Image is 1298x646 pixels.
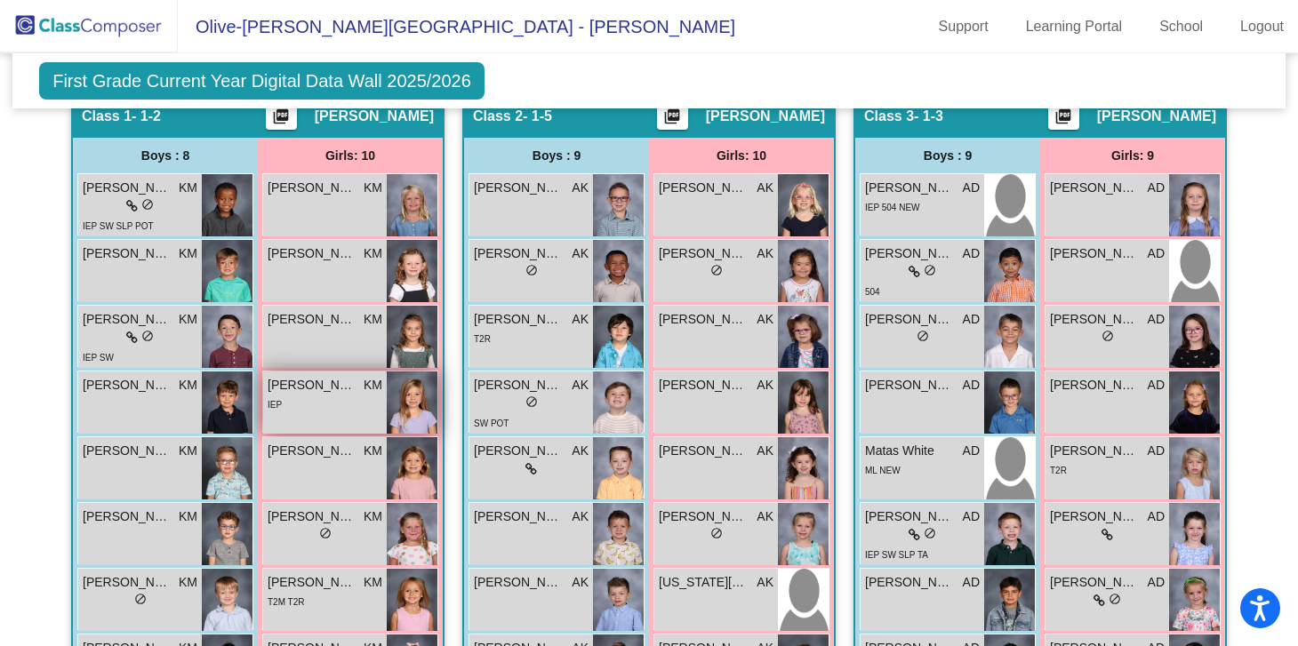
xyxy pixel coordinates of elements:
[1012,12,1137,41] a: Learning Portal
[855,138,1040,173] div: Boys : 9
[319,527,332,539] span: do_not_disturb_alt
[1050,244,1139,263] span: [PERSON_NAME]
[659,507,748,526] span: [PERSON_NAME]
[659,310,748,329] span: [PERSON_NAME]
[963,244,980,263] span: AD
[83,353,114,363] span: IEP SW
[865,179,954,197] span: [PERSON_NAME]
[1145,12,1217,41] a: School
[1050,310,1139,329] span: [PERSON_NAME]
[473,108,523,125] span: Class 2
[179,244,197,263] span: KM
[1050,179,1139,197] span: [PERSON_NAME]
[1048,103,1079,130] button: Print Students Details
[464,138,649,173] div: Boys : 9
[659,573,748,592] span: [US_STATE][PERSON_NAME]
[523,108,552,125] span: - 1-5
[572,573,589,592] span: AK
[1040,138,1225,173] div: Girls: 9
[925,12,1003,41] a: Support
[1050,466,1067,475] span: T2R
[572,244,589,263] span: AK
[525,264,538,276] span: do_not_disturb_alt
[1226,12,1298,41] a: Logout
[572,179,589,197] span: AK
[757,507,773,526] span: AK
[1050,573,1139,592] span: [PERSON_NAME]
[474,244,563,263] span: [PERSON_NAME]
[710,527,723,539] span: do_not_disturb_alt
[1148,244,1165,263] span: AD
[268,400,282,410] span: IEP
[757,376,773,395] span: AK
[179,376,197,395] span: KM
[258,138,443,173] div: Girls: 10
[1148,179,1165,197] span: AD
[1050,442,1139,460] span: [PERSON_NAME]
[73,138,258,173] div: Boys : 8
[963,442,980,460] span: AD
[83,244,172,263] span: [PERSON_NAME] [PERSON_NAME]
[572,507,589,526] span: AK
[268,244,357,263] span: [PERSON_NAME]
[865,550,928,560] span: IEP SW SLP TA
[924,527,936,539] span: do_not_disturb_alt
[865,507,954,526] span: [PERSON_NAME]
[1148,310,1165,329] span: AD
[179,442,197,460] span: KM
[141,330,154,342] span: do_not_disturb_alt
[963,507,980,526] span: AD
[572,310,589,329] span: AK
[572,376,589,395] span: AK
[83,310,172,329] span: [PERSON_NAME]
[1148,442,1165,460] span: AD
[132,108,161,125] span: - 1-2
[710,264,723,276] span: do_not_disturb_alt
[865,376,954,395] span: [PERSON_NAME]
[474,419,509,428] span: SW POT
[706,108,825,125] span: [PERSON_NAME]
[83,221,154,231] span: IEP SW SLP POT
[268,573,357,592] span: [PERSON_NAME]
[757,442,773,460] span: AK
[657,103,688,130] button: Print Students Details
[757,179,773,197] span: AK
[268,507,357,526] span: [PERSON_NAME]
[963,179,980,197] span: AD
[914,108,943,125] span: - 1-3
[1148,573,1165,592] span: AD
[865,442,954,460] span: Matas White
[757,310,773,329] span: AK
[474,334,491,344] span: T2R
[178,12,735,41] span: Olive-[PERSON_NAME][GEOGRAPHIC_DATA] - [PERSON_NAME]
[83,442,172,460] span: [PERSON_NAME]
[179,573,197,592] span: KM
[268,179,357,197] span: [PERSON_NAME]
[39,62,485,100] span: First Grade Current Year Digital Data Wall 2025/2026
[525,395,538,408] span: do_not_disturb_alt
[1097,108,1216,125] span: [PERSON_NAME]
[1102,330,1114,342] span: do_not_disturb_alt
[659,442,748,460] span: [PERSON_NAME]
[364,179,382,197] span: KM
[865,244,954,263] span: [PERSON_NAME]
[268,310,357,329] span: [PERSON_NAME]
[865,466,901,475] span: ML NEW
[364,573,382,592] span: KM
[474,507,563,526] span: [PERSON_NAME]
[1148,376,1165,395] span: AD
[963,573,980,592] span: AD
[659,376,748,395] span: [PERSON_NAME]
[963,376,980,395] span: AD
[865,573,954,592] span: [PERSON_NAME]
[364,376,382,395] span: KM
[83,507,172,526] span: [PERSON_NAME]
[474,442,563,460] span: [PERSON_NAME]
[1109,593,1121,605] span: do_not_disturb_alt
[134,593,147,605] span: do_not_disturb_alt
[1053,108,1074,132] mat-icon: picture_as_pdf
[649,138,834,173] div: Girls: 10
[179,507,197,526] span: KM
[864,108,914,125] span: Class 3
[474,573,563,592] span: [PERSON_NAME]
